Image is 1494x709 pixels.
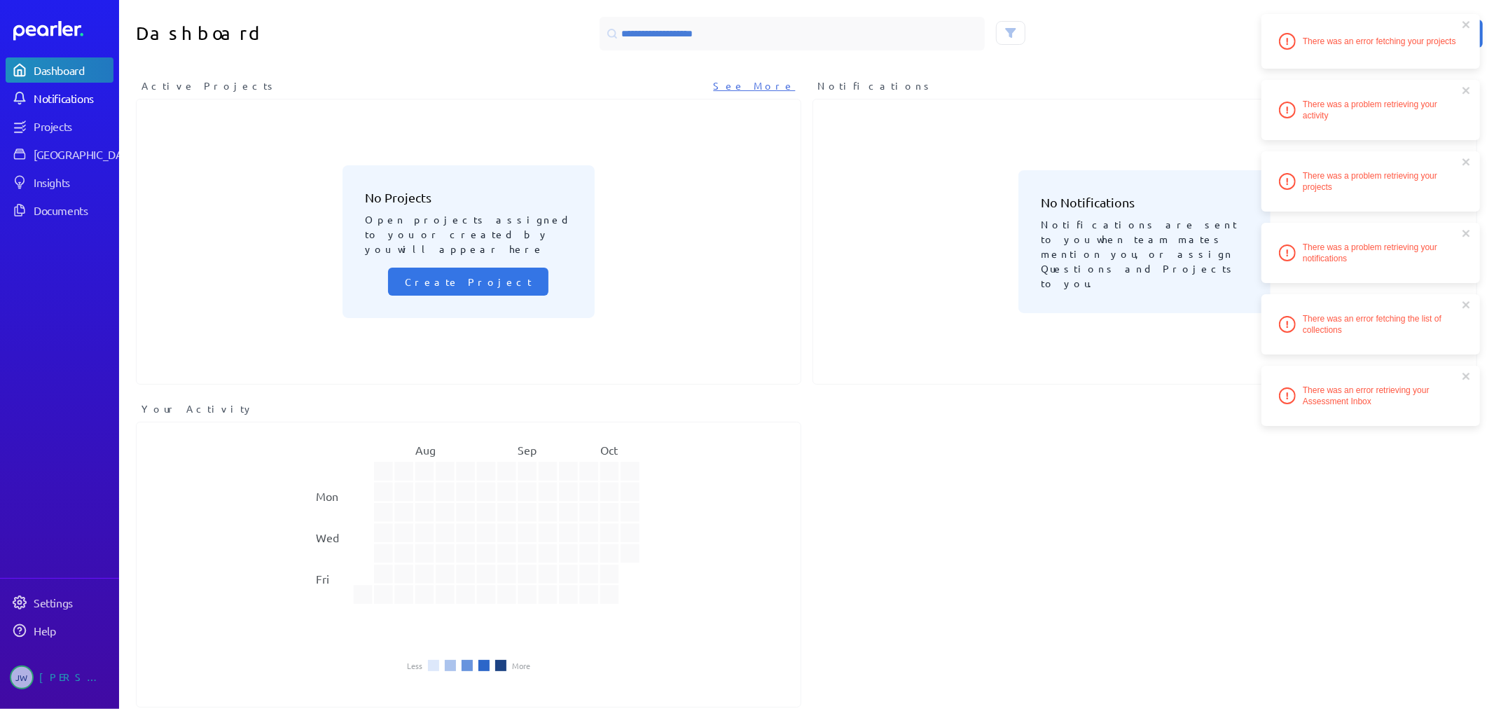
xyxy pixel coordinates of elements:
[407,661,422,670] li: Less
[1462,19,1472,30] button: close
[34,624,112,638] div: Help
[6,198,113,223] a: Documents
[34,147,138,161] div: [GEOGRAPHIC_DATA]
[415,443,436,457] text: Aug
[141,401,254,416] span: Your Activity
[1462,228,1472,239] button: close
[365,207,572,256] p: Open projects assigned to you or created by you will appear here
[1041,193,1248,212] h3: No Notifications
[1303,99,1462,121] span: There was a problem retrieving your activity
[365,188,572,207] h3: No Projects
[39,666,109,689] div: [PERSON_NAME]
[10,666,34,689] span: Jeremy Williams
[141,78,277,93] span: Active Projects
[316,489,338,503] text: Mon
[34,175,112,189] div: Insights
[1303,36,1456,47] span: There was an error fetching your projects
[388,268,548,296] button: Create Project
[1041,212,1248,291] p: Notifications are sent to you when team mates mention you, or assign Questions and Projects to you.
[34,91,112,105] div: Notifications
[13,21,113,41] a: Dashboard
[818,78,934,93] span: Notifications
[1303,313,1462,336] span: There was an error fetching the list of collections
[1462,156,1472,167] button: close
[6,57,113,83] a: Dashboard
[34,203,112,217] div: Documents
[6,85,113,111] a: Notifications
[1303,170,1462,193] span: There was a problem retrieving your projects
[34,63,112,77] div: Dashboard
[6,142,113,167] a: [GEOGRAPHIC_DATA]
[1462,371,1472,382] button: close
[1462,299,1472,310] button: close
[316,572,329,586] text: Fri
[6,590,113,615] a: Settings
[6,618,113,643] a: Help
[136,17,463,50] h1: Dashboard
[600,443,618,457] text: Oct
[6,170,113,195] a: Insights
[1303,385,1462,407] span: There was an error retrieving your Assessment Inbox
[316,530,339,544] text: Wed
[1462,85,1472,96] button: close
[512,661,530,670] li: More
[34,119,112,133] div: Projects
[6,113,113,139] a: Projects
[518,443,537,457] text: Sep
[34,596,112,610] div: Settings
[405,275,532,289] span: Create Project
[1303,242,1462,264] span: There was a problem retrieving your notifications
[714,78,796,93] a: See More
[6,660,113,695] a: JW[PERSON_NAME]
